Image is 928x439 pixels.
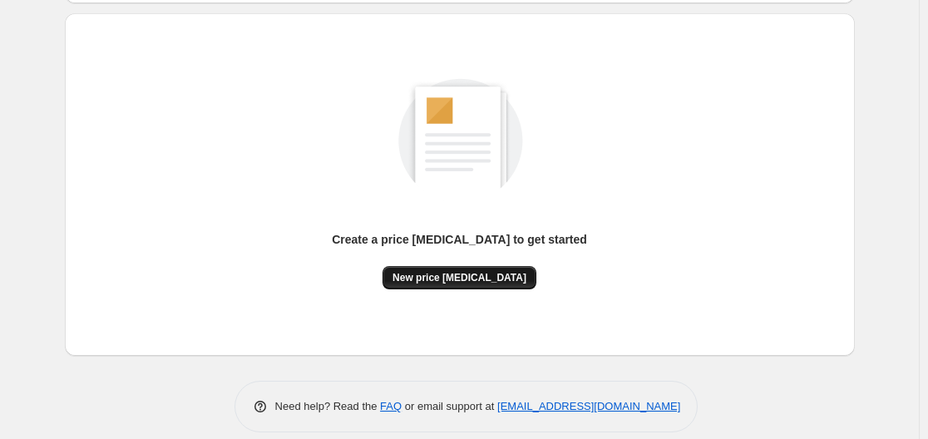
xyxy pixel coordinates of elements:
[275,400,381,412] span: Need help? Read the
[392,271,526,284] span: New price [MEDICAL_DATA]
[380,400,402,412] a: FAQ
[383,266,536,289] button: New price [MEDICAL_DATA]
[497,400,680,412] a: [EMAIL_ADDRESS][DOMAIN_NAME]
[402,400,497,412] span: or email support at
[332,231,587,248] p: Create a price [MEDICAL_DATA] to get started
